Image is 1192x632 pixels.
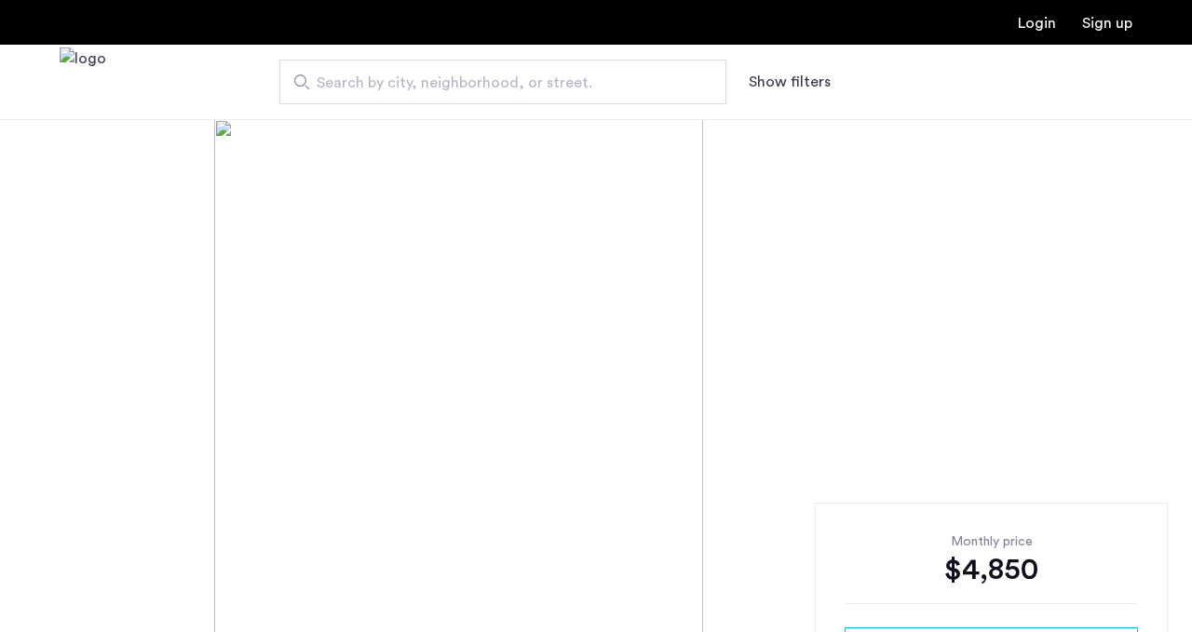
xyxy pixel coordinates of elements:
div: $4,850 [845,551,1138,588]
input: Apartment Search [279,60,726,104]
a: Registration [1082,16,1132,31]
button: Show or hide filters [749,71,831,93]
a: Login [1018,16,1056,31]
span: Search by city, neighborhood, or street. [317,72,674,94]
img: logo [60,47,106,117]
div: Monthly price [845,532,1138,551]
a: Cazamio Logo [60,47,106,117]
